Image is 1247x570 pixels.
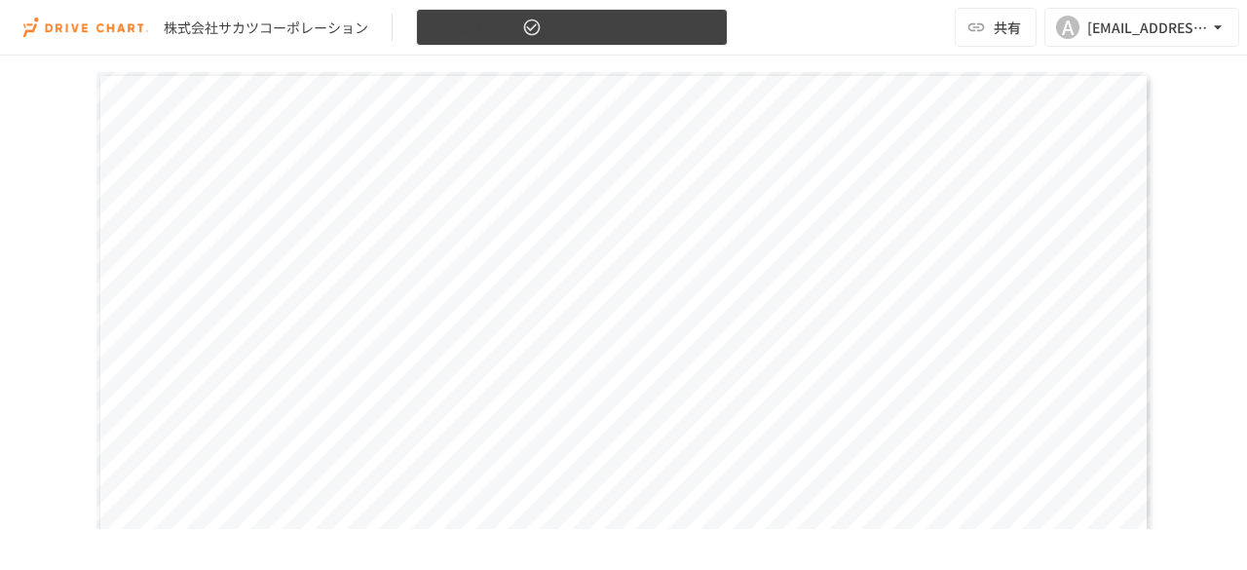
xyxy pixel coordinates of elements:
div: 株式会社サカツコーポレーション [164,18,368,38]
span: 共有 [994,17,1021,38]
span: 振り返り_v2.0 [429,16,518,40]
button: 振り返り_v2.0 [416,9,728,47]
div: A [1056,16,1079,39]
img: i9VDDS9JuLRLX3JIUyK59LcYp6Y9cayLPHs4hOxMB9W [23,12,148,43]
div: [EMAIL_ADDRESS][DOMAIN_NAME] [1087,16,1208,40]
button: A[EMAIL_ADDRESS][DOMAIN_NAME] [1044,8,1239,47]
button: 共有 [955,8,1037,47]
